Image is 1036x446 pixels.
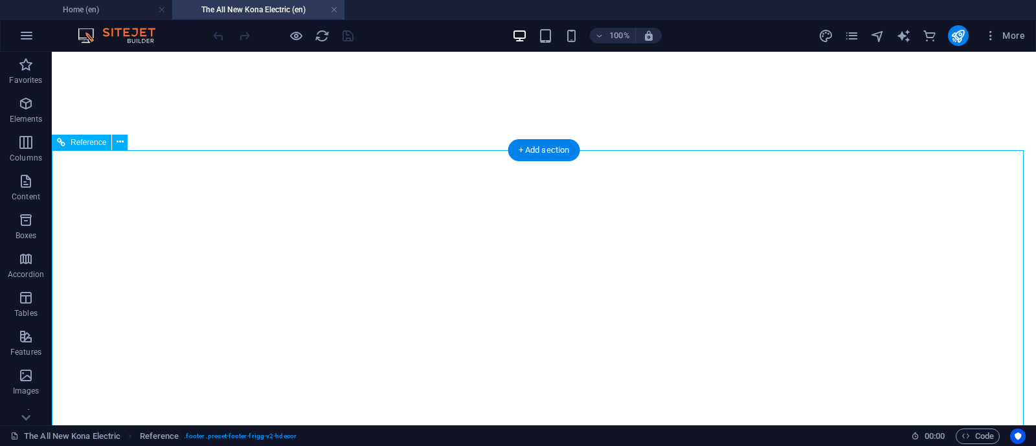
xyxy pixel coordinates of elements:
p: Features [10,347,41,357]
h6: Session time [911,429,945,444]
button: pages [844,28,860,43]
p: Images [13,386,39,396]
i: Commerce [922,28,937,43]
span: More [984,29,1025,42]
button: navigator [870,28,886,43]
i: Navigator [870,28,885,43]
h4: The All New Kona Electric (en) [172,3,344,17]
button: publish [948,25,969,46]
span: : [934,431,936,441]
button: commerce [922,28,938,43]
p: Columns [10,153,42,163]
button: reload [314,28,330,43]
p: Content [12,192,40,202]
i: AI Writer [896,28,911,43]
div: + Add section [508,139,580,161]
i: Publish [951,28,965,43]
h6: 100% [609,28,630,43]
p: Boxes [16,230,37,241]
img: Editor Logo [74,28,172,43]
button: text_generator [896,28,912,43]
i: Reload page [315,28,330,43]
span: Reference [71,139,106,146]
button: Usercentrics [1010,429,1026,444]
a: Click to cancel selection. Double-click to open Pages [10,429,120,444]
button: Click here to leave preview mode and continue editing [288,28,304,43]
p: Tables [14,308,38,318]
p: Favorites [9,75,42,85]
span: Click to select. Double-click to edit [140,429,179,444]
i: Design (Ctrl+Alt+Y) [818,28,833,43]
nav: breadcrumb [140,429,297,444]
p: Accordion [8,269,44,280]
button: design [818,28,834,43]
button: 100% [590,28,636,43]
span: . footer .preset-footer-frigg-v2-hdecor [184,429,297,444]
span: 00 00 [925,429,945,444]
span: Code [962,429,994,444]
button: More [979,25,1030,46]
p: Elements [10,114,43,124]
button: Code [956,429,1000,444]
